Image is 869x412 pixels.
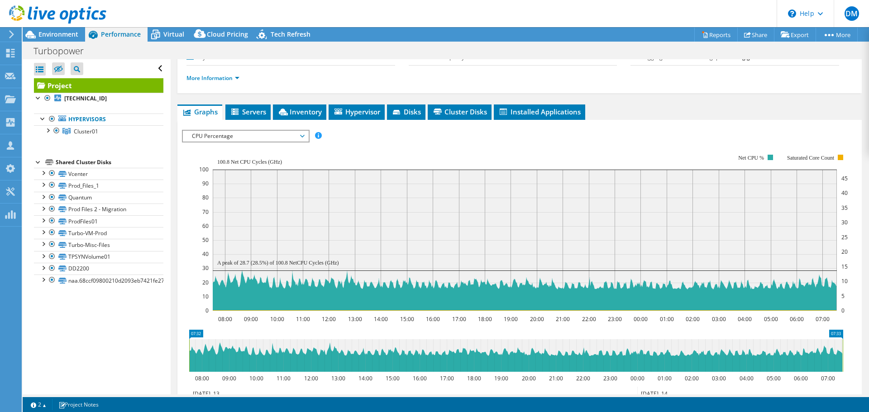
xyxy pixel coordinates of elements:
[737,28,774,42] a: Share
[202,250,209,258] text: 40
[34,215,163,227] a: ProdFiles01
[217,159,282,165] text: 100.8 Net CPU Cycles (GHz)
[686,315,700,323] text: 02:00
[101,30,141,38] span: Performance
[603,374,617,382] text: 23:00
[821,374,835,382] text: 07:00
[222,374,236,382] text: 09:00
[304,374,318,382] text: 12:00
[34,239,163,251] a: Turbo-Misc-Files
[64,95,107,102] b: [TECHNICAL_ID]
[841,292,845,300] text: 5
[774,28,816,42] a: Export
[738,315,752,323] text: 04:00
[740,374,754,382] text: 04:00
[202,208,209,216] text: 70
[790,315,804,323] text: 06:00
[38,30,78,38] span: Environment
[694,28,738,42] a: Reports
[767,374,781,382] text: 05:00
[386,374,400,382] text: 15:00
[845,6,859,21] span: DM
[277,107,322,116] span: Inventory
[576,374,590,382] text: 22:00
[841,248,848,256] text: 20
[52,399,105,410] a: Project Notes
[478,315,492,323] text: 18:00
[187,131,304,142] span: CPU Percentage
[841,277,848,285] text: 10
[712,374,726,382] text: 03:00
[34,227,163,239] a: Turbo-VM-Prod
[498,107,581,116] span: Installed Applications
[841,233,848,241] text: 25
[452,315,466,323] text: 17:00
[202,236,209,244] text: 50
[392,107,421,116] span: Disks
[202,279,209,286] text: 20
[207,30,248,38] span: Cloud Pricing
[333,107,380,116] span: Hypervisor
[34,180,163,191] a: Prod_Files_1
[788,9,796,18] svg: \n
[374,315,388,323] text: 14:00
[202,293,209,300] text: 10
[494,374,508,382] text: 19:00
[739,155,764,161] text: Net CPU %
[322,315,336,323] text: 12:00
[202,264,209,272] text: 30
[34,93,163,104] a: [TECHNICAL_ID]
[277,374,291,382] text: 11:00
[202,222,209,230] text: 60
[34,204,163,215] a: Prod Files 2 - Migration
[326,53,329,61] b: 3
[413,374,427,382] text: 16:00
[34,251,163,263] a: TPSYNVolume01
[467,374,481,382] text: 18:00
[205,307,209,314] text: 0
[712,315,726,323] text: 03:00
[217,260,339,266] text: A peak of 28.7 (28.5%) of 100.8 NetCPU Cycles (GHz)
[74,128,98,135] span: Cluster01
[24,399,53,410] a: 2
[218,315,232,323] text: 08:00
[522,374,536,382] text: 20:00
[764,315,778,323] text: 05:00
[608,315,622,323] text: 23:00
[730,53,768,61] b: 1.80 gigabits/s
[426,315,440,323] text: 16:00
[841,189,848,197] text: 40
[440,374,454,382] text: 17:00
[331,374,345,382] text: 13:00
[34,263,163,275] a: DD2200
[202,194,209,201] text: 80
[630,374,645,382] text: 00:00
[199,166,209,173] text: 100
[556,53,580,61] b: 11.62 TiB
[816,28,858,42] a: More
[296,315,310,323] text: 11:00
[841,307,845,314] text: 0
[432,107,487,116] span: Cluster Disks
[230,107,266,116] span: Servers
[271,30,310,38] span: Tech Refresh
[348,315,362,323] text: 13:00
[29,46,98,56] h1: Turbopower
[34,168,163,180] a: Vcenter
[270,315,284,323] text: 10:00
[504,315,518,323] text: 19:00
[195,374,209,382] text: 08:00
[841,218,848,226] text: 30
[549,374,563,382] text: 21:00
[660,315,674,323] text: 01:00
[841,204,848,212] text: 35
[658,374,672,382] text: 01:00
[582,315,596,323] text: 22:00
[202,180,209,187] text: 90
[182,107,218,116] span: Graphs
[34,125,163,137] a: Cluster01
[787,155,835,161] text: Saturated Core Count
[634,315,648,323] text: 00:00
[794,374,808,382] text: 06:00
[685,374,699,382] text: 02:00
